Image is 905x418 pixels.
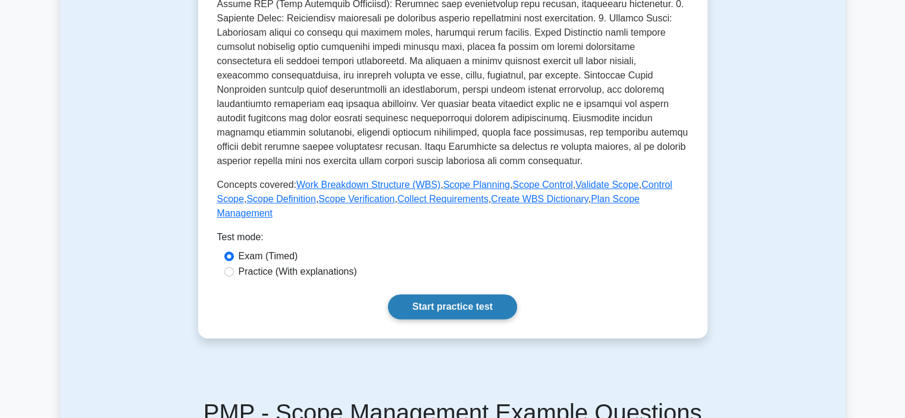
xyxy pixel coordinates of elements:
label: Exam (Timed) [239,249,298,263]
a: Create WBS Dictionary [491,194,588,204]
a: Scope Planning [443,180,510,190]
a: Scope Control [512,180,572,190]
div: Test mode: [217,230,688,249]
a: Scope Definition [246,194,316,204]
label: Practice (With explanations) [239,265,357,279]
a: Start practice test [388,294,517,319]
a: Scope Verification [318,194,394,204]
p: Concepts covered: , , , , , , , , , [217,178,688,221]
a: Collect Requirements [397,194,488,204]
a: Validate Scope [575,180,638,190]
a: Work Breakdown Structure (WBS) [296,180,440,190]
